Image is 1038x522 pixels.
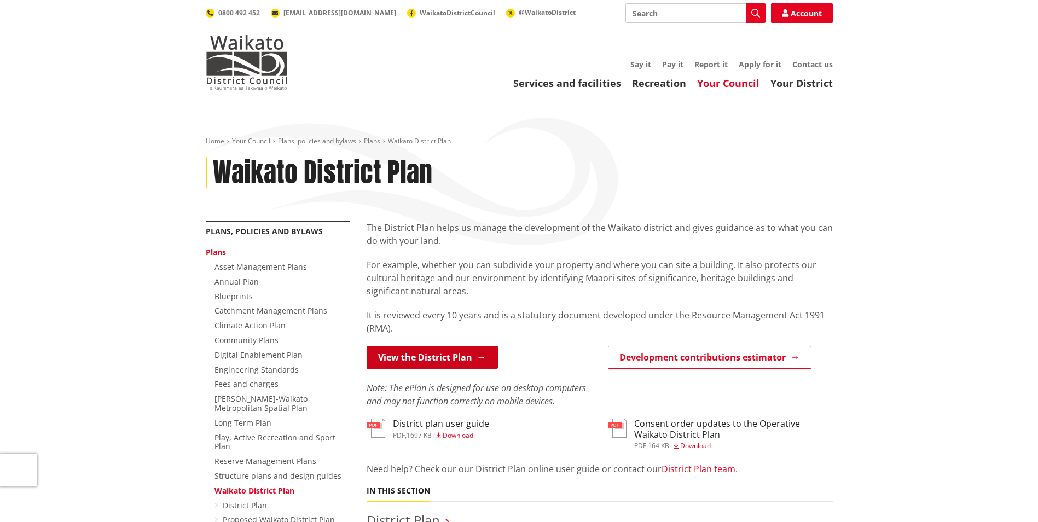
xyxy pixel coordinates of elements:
a: Home [206,136,224,146]
span: pdf [634,441,646,450]
a: Structure plans and design guides [214,471,341,481]
a: Plans, policies and bylaws [206,226,323,236]
p: The District Plan helps us manage the development of the Waikato district and gives guidance as t... [367,221,833,247]
a: Engineering Standards [214,364,299,375]
h1: Waikato District Plan [213,157,432,189]
a: View the District Plan [367,346,498,369]
h3: District plan user guide [393,419,489,429]
a: Fees and charges [214,379,279,389]
a: Your Council [232,136,270,146]
div: , [393,432,489,439]
p: It is reviewed every 10 years and is a statutory document developed under the Resource Management... [367,309,833,335]
a: Blueprints [214,291,253,301]
span: Waikato District Plan [388,136,451,146]
p: For example, whether you can subdivide your property and where you can site a building. It also p... [367,258,833,298]
a: Long Term Plan [214,417,271,428]
a: @WaikatoDistrict [506,8,576,17]
h3: Consent order updates to the Operative Waikato District Plan [634,419,833,439]
a: Play, Active Recreation and Sport Plan [214,432,335,452]
a: Your Council [697,77,759,90]
input: Search input [625,3,766,23]
span: 1697 KB [407,431,432,440]
a: Say it [630,59,651,69]
a: [PERSON_NAME]-Waikato Metropolitan Spatial Plan [214,393,308,413]
span: Download [443,431,473,440]
a: Plans [206,247,226,257]
a: Asset Management Plans [214,262,307,272]
a: Annual Plan [214,276,259,287]
a: Account [771,3,833,23]
a: Your District [770,77,833,90]
a: [EMAIL_ADDRESS][DOMAIN_NAME] [271,8,396,18]
a: Community Plans [214,335,279,345]
a: Consent order updates to the Operative Waikato District Plan pdf,164 KB Download [608,419,833,449]
img: document-pdf.svg [608,419,627,438]
div: , [634,443,833,449]
em: Note: The ePlan is designed for use on desktop computers and may not function correctly on mobile... [367,382,586,407]
span: WaikatoDistrictCouncil [420,8,495,18]
span: Download [680,441,711,450]
a: Report it [694,59,728,69]
span: 0800 492 452 [218,8,260,18]
a: District Plan team. [662,463,738,475]
a: District Plan [223,500,267,511]
span: @WaikatoDistrict [519,8,576,17]
a: Waikato District Plan [214,485,294,496]
a: Development contributions estimator [608,346,811,369]
a: Plans [364,136,380,146]
h5: In this section [367,486,430,496]
a: Recreation [632,77,686,90]
span: [EMAIL_ADDRESS][DOMAIN_NAME] [283,8,396,18]
a: Services and facilities [513,77,621,90]
a: Climate Action Plan [214,320,286,330]
img: document-pdf.svg [367,419,385,438]
a: District plan user guide pdf,1697 KB Download [367,419,489,438]
a: Reserve Management Plans [214,456,316,466]
a: 0800 492 452 [206,8,260,18]
a: Apply for it [739,59,781,69]
nav: breadcrumb [206,137,833,146]
a: Digital Enablement Plan [214,350,303,360]
a: WaikatoDistrictCouncil [407,8,495,18]
a: Contact us [792,59,833,69]
span: pdf [393,431,405,440]
a: Pay it [662,59,683,69]
span: 164 KB [648,441,669,450]
a: Catchment Management Plans [214,305,327,316]
a: Plans, policies and bylaws [278,136,356,146]
img: Waikato District Council - Te Kaunihera aa Takiwaa o Waikato [206,35,288,90]
p: Need help? Check our our District Plan online user guide or contact our [367,462,833,475]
